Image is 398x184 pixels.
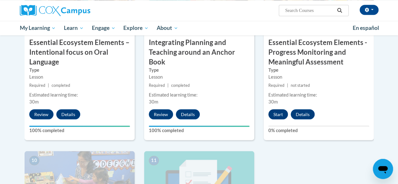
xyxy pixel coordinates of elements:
[291,83,310,87] span: not started
[268,109,288,119] button: Start
[268,66,369,73] label: Type
[157,24,178,32] span: About
[360,5,378,15] button: Account Settings
[268,91,369,98] div: Estimated learning time:
[268,73,369,80] div: Lesson
[268,83,284,87] span: Required
[29,99,39,104] span: 30m
[284,7,335,14] input: Search Courses
[88,21,120,35] a: Engage
[29,91,130,98] div: Estimated learning time:
[335,7,344,14] button: Search
[349,21,383,35] a: En español
[29,125,130,127] div: Your progress
[20,5,90,16] img: Cox Campus
[167,83,169,87] span: |
[176,109,200,119] button: Details
[144,37,254,66] h3: Integrating Planning and Teaching around an Anchor Book
[119,21,153,35] a: Explore
[373,159,393,179] iframe: Button to launch messaging window
[29,66,130,73] label: Type
[56,109,80,119] button: Details
[149,83,165,87] span: Required
[92,24,115,32] span: Engage
[48,83,49,87] span: |
[123,24,149,32] span: Explore
[29,156,39,165] span: 10
[60,21,88,35] a: Learn
[15,21,383,35] div: Main menu
[149,127,249,134] label: 100% completed
[29,83,45,87] span: Required
[20,24,56,32] span: My Learning
[149,156,159,165] span: 11
[29,109,53,119] button: Review
[287,83,288,87] span: |
[171,83,190,87] span: completed
[20,5,133,16] a: Cox Campus
[264,37,374,66] h3: Essential Ecosystem Elements - Progress Monitoring and Meaningful Assessment
[149,125,249,127] div: Your progress
[291,109,315,119] button: Details
[29,127,130,134] label: 100% completed
[268,127,369,134] label: 0% completed
[149,99,158,104] span: 30m
[16,21,60,35] a: My Learning
[149,73,249,80] div: Lesson
[52,83,70,87] span: completed
[353,25,379,31] span: En español
[64,24,84,32] span: Learn
[29,73,130,80] div: Lesson
[153,21,182,35] a: About
[149,109,173,119] button: Review
[149,66,249,73] label: Type
[268,99,278,104] span: 30m
[149,91,249,98] div: Estimated learning time:
[25,37,135,66] h3: Essential Ecosystem Elements – Intentional focus on Oral Language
